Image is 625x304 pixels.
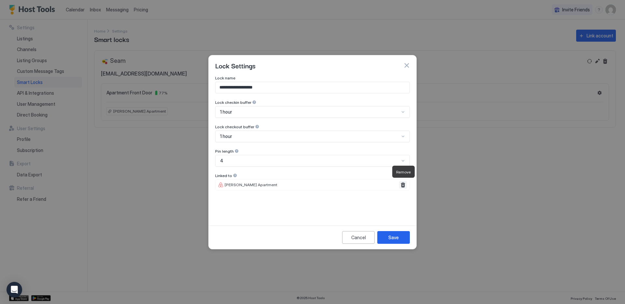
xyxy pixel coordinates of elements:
span: Lock name [215,76,235,80]
span: Lock checkin buffer [215,100,251,105]
span: Lock Settings [215,61,256,70]
span: 1 hour [220,109,232,115]
div: Cancel [351,234,366,241]
div: Save [388,234,399,241]
span: Remove [396,170,411,174]
span: 4 [220,158,223,164]
span: 1 hour [220,133,232,139]
button: Cancel [342,231,375,244]
button: Save [377,231,410,244]
span: [PERSON_NAME] Apartment [225,182,277,187]
span: Pin length [215,149,234,154]
span: Lock checkout buffer [215,124,254,129]
input: Input Field [215,82,410,93]
div: Open Intercom Messenger [7,282,22,297]
span: Linked to [215,173,232,178]
button: Remove [399,181,407,189]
